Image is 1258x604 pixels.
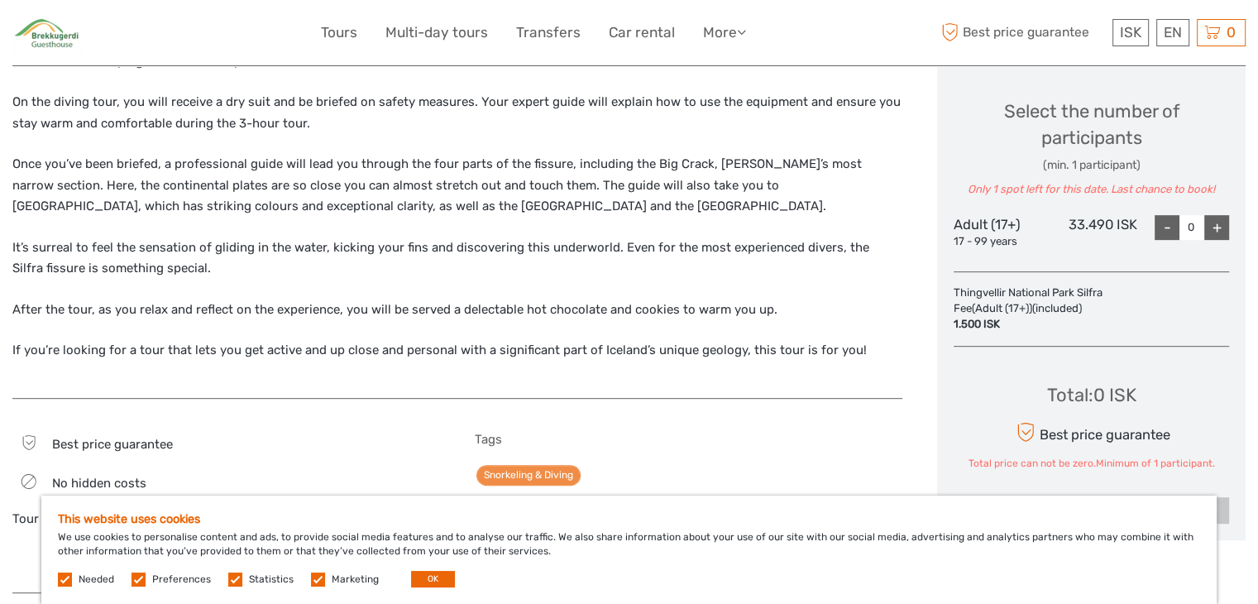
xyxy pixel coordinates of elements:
[12,300,902,321] p: After the tour, as you relax and reflect on the experience, you will be served a delectable hot c...
[332,573,379,587] label: Marketing
[41,496,1217,604] div: We use cookies to personalise content and ads, to provide social media features and to analyse ou...
[249,573,294,587] label: Statistics
[954,215,1045,250] div: Adult (17+)
[1047,382,1136,408] div: Total : 0 ISK
[476,465,581,486] a: Snorkeling & Diving
[1155,215,1179,240] div: -
[12,237,902,280] p: It’s surreal to feel the sensation of gliding in the water, kicking your fins and discovering thi...
[609,21,675,45] a: Car rental
[516,21,581,45] a: Transfers
[475,432,902,447] h5: Tags
[411,571,455,587] button: OK
[190,26,210,46] button: Open LiveChat chat widget
[52,437,173,452] span: Best price guarantee
[1120,24,1141,41] span: ISK
[1012,418,1170,447] div: Best price guarantee
[954,317,1152,333] div: 1.500 ISK
[12,511,440,528] div: Tour Operator:
[1224,24,1238,41] span: 0
[52,476,146,491] span: No hidden costs
[703,21,746,45] a: More
[58,512,1200,526] h5: This website uses cookies
[1204,215,1229,240] div: +
[1156,19,1189,46] div: EN
[954,285,1160,333] div: Thingvellir National Park Silfra Fee (Adult (17+)) (included)
[23,29,187,42] p: We're away right now. Please check back later!
[1045,215,1137,250] div: 33.490 ISK
[954,98,1229,198] div: Select the number of participants
[12,340,902,362] p: If you’re looking for a tour that lets you get active and up close and personal with a significan...
[79,573,114,587] label: Needed
[385,21,488,45] a: Multi-day tours
[321,21,357,45] a: Tours
[954,182,1229,198] div: Only 1 spot left for this date. Last chance to book!
[152,573,211,587] label: Preferences
[954,157,1229,174] div: (min. 1 participant)
[969,457,1215,471] div: Total price can not be zero.Minimum of 1 participant.
[937,19,1108,46] span: Best price guarantee
[954,234,1045,250] div: 17 - 99 years
[12,12,84,53] img: 810-a9006e09-e410-48fe-83d8-27309c1dea7f_logo_small.jpg
[12,92,902,134] p: On the diving tour, you will receive a dry suit and be briefed on safety measures. Your expert gu...
[12,154,902,218] p: Once you’ve been briefed, a professional guide will lead you through the four parts of the fissur...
